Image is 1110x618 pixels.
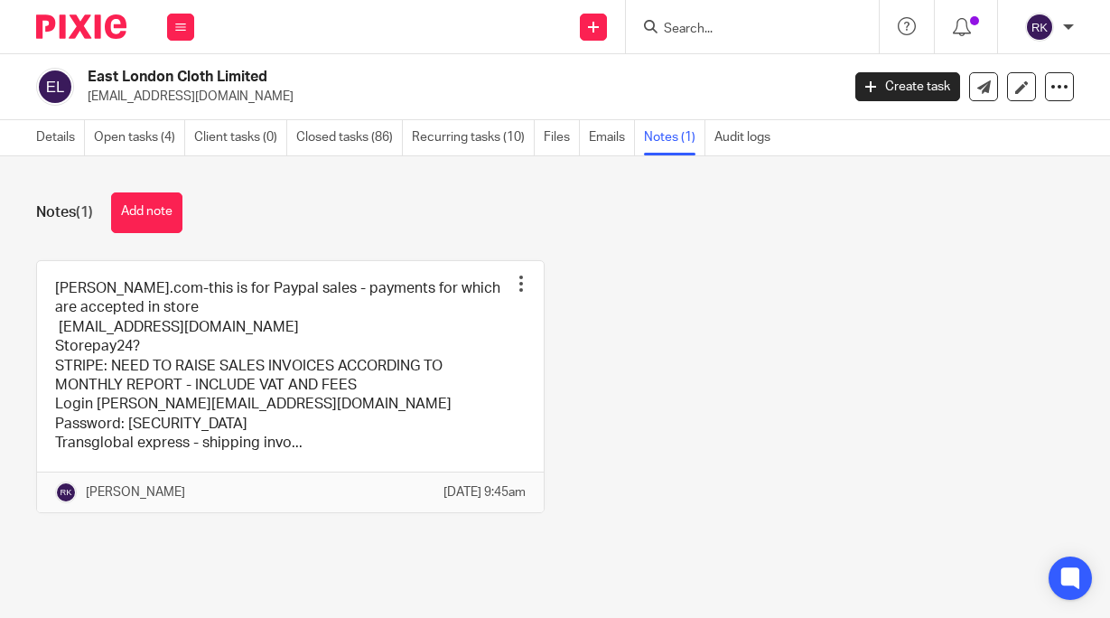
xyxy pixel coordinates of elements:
[412,120,535,155] a: Recurring tasks (10)
[443,483,526,501] p: [DATE] 9:45am
[1025,13,1054,42] img: svg%3E
[714,120,779,155] a: Audit logs
[76,205,93,220] span: (1)
[589,120,635,155] a: Emails
[644,120,705,155] a: Notes (1)
[94,120,185,155] a: Open tasks (4)
[88,68,680,87] h2: East London Cloth Limited
[662,22,825,38] input: Search
[36,14,126,39] img: Pixie
[296,120,403,155] a: Closed tasks (86)
[855,72,960,101] a: Create task
[36,203,93,222] h1: Notes
[88,88,828,106] p: [EMAIL_ADDRESS][DOMAIN_NAME]
[86,483,185,501] p: [PERSON_NAME]
[194,120,287,155] a: Client tasks (0)
[36,68,74,106] img: svg%3E
[36,120,85,155] a: Details
[544,120,580,155] a: Files
[55,482,77,503] img: svg%3E
[111,192,182,233] button: Add note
